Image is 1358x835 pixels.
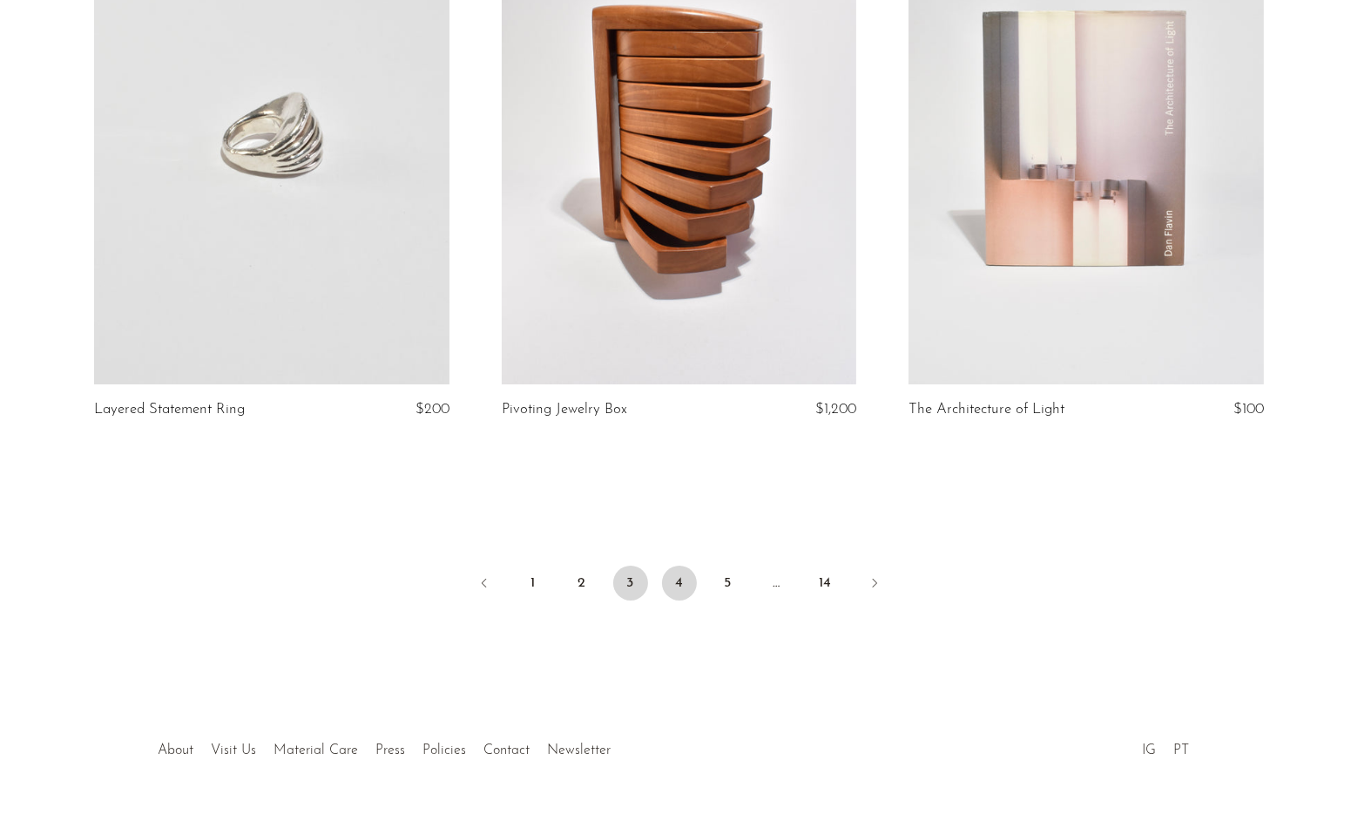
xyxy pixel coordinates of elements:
a: Press [376,743,406,757]
a: 14 [808,566,843,601]
a: Material Care [274,743,359,757]
a: Layered Statement Ring [94,402,245,417]
a: Next [857,566,892,604]
a: 1 [516,566,551,601]
a: Policies [423,743,467,757]
a: The Architecture of Light [909,402,1064,417]
span: $200 [416,402,449,417]
a: IG [1142,743,1156,757]
span: … [760,566,794,601]
span: 3 [613,566,648,601]
a: 2 [564,566,599,601]
a: Contact [484,743,530,757]
a: Previous [467,566,502,604]
a: Pivoting Jewelry Box [502,402,627,417]
a: Visit Us [212,743,257,757]
span: $1,200 [815,402,856,417]
a: PT [1173,743,1189,757]
ul: Quick links [150,730,620,763]
a: About [159,743,194,757]
span: $100 [1233,402,1264,417]
a: 5 [711,566,746,601]
a: 4 [662,566,697,601]
ul: Social Medias [1133,730,1198,763]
